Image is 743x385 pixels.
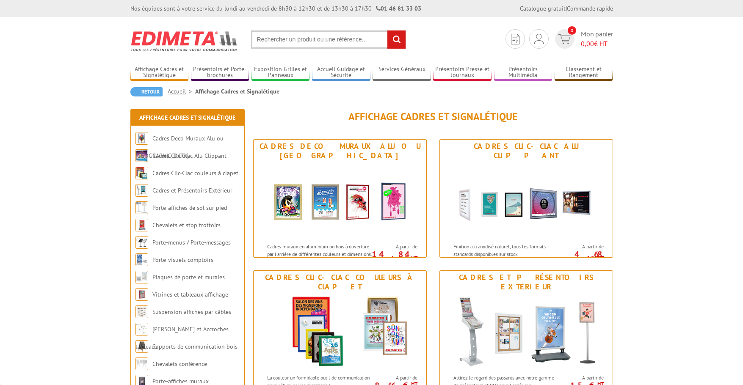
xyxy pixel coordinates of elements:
[152,360,207,368] a: Chevalets conférence
[597,254,604,261] sup: HT
[433,66,492,80] a: Présentoirs Presse et Journaux
[553,29,613,49] a: devis rapide 0 Mon panier 0,00€ HT
[135,219,148,231] img: Chevalets et stop trottoirs
[561,243,604,250] span: A partir de
[267,243,372,272] p: Cadres muraux en aluminium ou bois à ouverture par l'arrière de différentes couleurs et dimension...
[253,111,613,122] h1: Affichage Cadres et Signalétique
[558,34,571,44] img: devis rapide
[511,34,519,44] img: devis rapide
[130,87,163,96] a: Retour
[195,87,279,96] li: Affichage Cadres et Signalétique
[312,66,370,80] a: Accueil Guidage et Sécurité
[370,252,417,262] p: 14.84 €
[135,135,224,159] a: Cadres Deco Muraux Alu ou [GEOGRAPHIC_DATA]
[567,5,613,12] a: Commande rapide
[262,294,418,370] img: Cadres Clic-Clac couleurs à clapet
[135,323,148,335] img: Cimaises et Accroches tableaux
[262,162,418,239] img: Cadres Deco Muraux Alu ou Bois
[135,253,148,266] img: Porte-visuels comptoirs
[135,167,148,179] img: Cadres Clic-Clac couleurs à clapet
[152,187,232,194] a: Cadres et Présentoirs Extérieur
[135,305,148,318] img: Suspension affiches par câbles
[374,243,417,250] span: A partir de
[130,66,189,80] a: Affichage Cadres et Signalétique
[152,169,238,177] a: Cadres Clic-Clac couleurs à clapet
[448,162,605,239] img: Cadres Clic-Clac Alu Clippant
[256,273,424,291] div: Cadres Clic-Clac couleurs à clapet
[152,377,209,385] a: Porte-affiches muraux
[139,114,235,121] a: Affichage Cadres et Signalétique
[152,291,228,298] a: Vitrines et tableaux affichage
[581,39,594,48] span: 0,00
[152,152,226,159] a: Cadres Clic-Clac Alu Clippant
[135,132,148,145] img: Cadres Deco Muraux Alu ou Bois
[135,288,148,301] img: Vitrines et tableaux affichage
[387,30,406,49] input: rechercher
[581,39,613,49] span: € HT
[411,254,417,261] sup: HT
[253,139,427,258] a: Cadres Deco Muraux Alu ou [GEOGRAPHIC_DATA] Cadres Deco Muraux Alu ou Bois Cadres muraux en alumi...
[152,308,231,316] a: Suspension affiches par câbles
[152,343,238,350] a: Supports de communication bois
[494,66,552,80] a: Présentoirs Multimédia
[191,66,249,80] a: Présentoirs et Porte-brochures
[439,139,613,258] a: Cadres Clic-Clac Alu Clippant Cadres Clic-Clac Alu Clippant Finition alu anodisé naturel, tous le...
[135,325,229,350] a: [PERSON_NAME] et Accroches tableaux
[534,34,544,44] img: devis rapide
[556,252,604,262] p: 4.68 €
[152,256,213,264] a: Porte-visuels comptoirs
[256,142,424,160] div: Cadres Deco Muraux Alu ou [GEOGRAPHIC_DATA]
[568,26,576,35] span: 0
[448,294,605,370] img: Cadres et Présentoirs Extérieur
[581,29,613,49] span: Mon panier
[442,273,610,291] div: Cadres et Présentoirs Extérieur
[152,204,227,212] a: Porte-affiches de sol sur pied
[561,374,604,381] span: A partir de
[135,236,148,249] img: Porte-menus / Porte-messages
[135,184,148,197] img: Cadres et Présentoirs Extérieur
[152,273,225,281] a: Plaques de porte et murales
[520,4,613,13] div: |
[135,357,148,370] img: Chevalets conférence
[374,374,417,381] span: A partir de
[135,201,148,214] img: Porte-affiches de sol sur pied
[152,221,221,229] a: Chevalets et stop trottoirs
[376,5,421,12] strong: 01 46 81 33 03
[251,30,406,49] input: Rechercher un produit ou une référence...
[152,239,231,246] a: Porte-menus / Porte-messages
[373,66,431,80] a: Services Généraux
[130,4,421,13] div: Nos équipes sont à votre service du lundi au vendredi de 8h30 à 12h30 et de 13h30 à 17h30
[130,25,238,57] img: Edimeta
[520,5,566,12] a: Catalogue gratuit
[251,66,310,80] a: Exposition Grilles et Panneaux
[135,271,148,283] img: Plaques de porte et murales
[555,66,613,80] a: Classement et Rangement
[442,142,610,160] div: Cadres Clic-Clac Alu Clippant
[453,243,558,257] p: Finition alu anodisé naturel, tous les formats standards disponibles sur stock.
[168,88,195,95] a: Accueil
